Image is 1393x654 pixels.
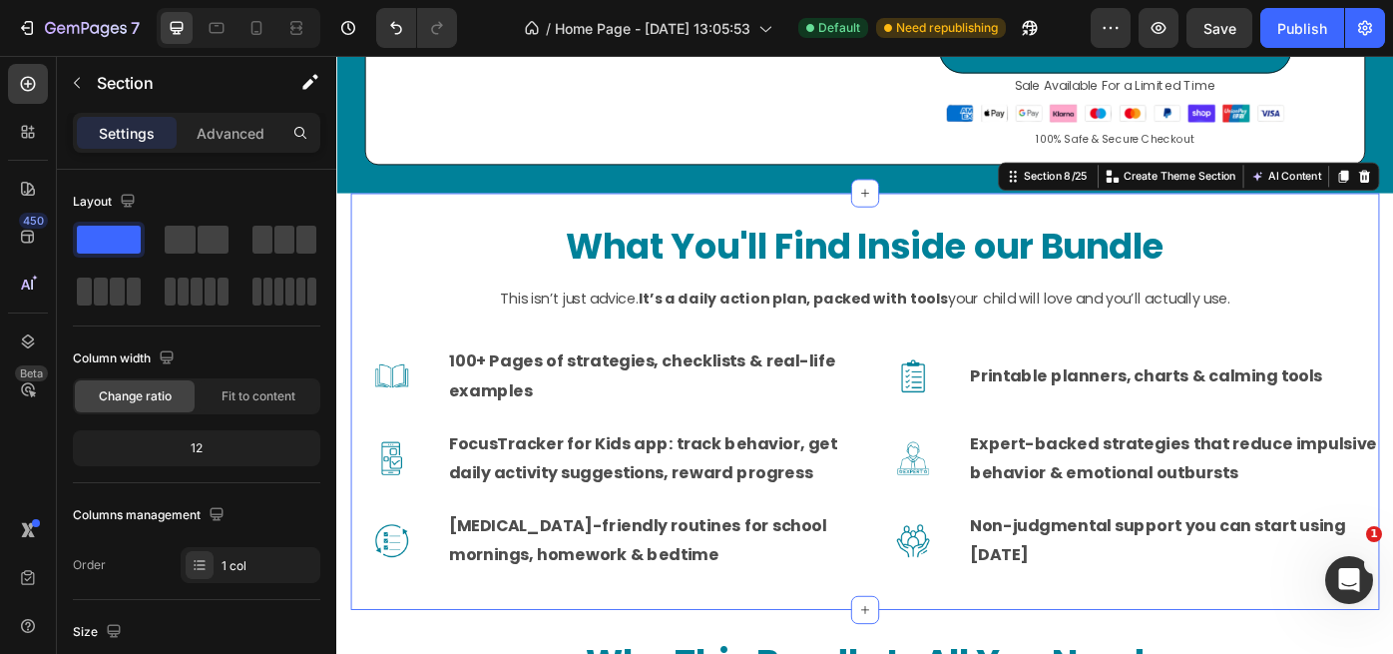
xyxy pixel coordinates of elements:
[717,517,1179,582] p: Non-judgmental support you can start using [DATE]
[1277,18,1327,39] div: Publish
[99,387,172,405] span: Change ratio
[16,317,109,409] img: gempages_580901048072274862-a9c3c24b-6a4d-44cf-b435-cb33a835a384.png
[8,8,149,48] button: 7
[73,556,106,574] div: Order
[99,123,155,144] p: Settings
[1203,20,1236,37] span: Save
[19,213,48,229] div: 450
[18,262,1179,291] p: This isn’t just advice. your child will love and you’ll actually use.
[617,84,1147,106] p: 100% Safe & Secure Checkout
[774,128,854,146] div: Section 8/25
[336,56,1393,654] iframe: Design area
[16,409,109,502] img: gempages_580901048072274862-2c68ab6b-e6e0-4ae5-8b22-88c70132ff1e.png
[607,503,699,596] img: gempages_580901048072274862-dee0111c-9114-4805-adb7-eccf1a15b48e.png
[77,434,316,462] div: 12
[73,189,140,216] div: Layout
[197,123,264,144] p: Advanced
[818,19,860,37] span: Default
[16,503,109,596] img: gempages_580901048072274862-ed8775f9-ce8c-4c69-a649-27387b93c5c6.png
[717,346,1179,378] p: Printable planners, charts & calming tools
[546,18,551,39] span: /
[222,557,315,575] div: 1 col
[891,128,1019,146] p: Create Theme Section
[222,387,295,405] span: Fit to content
[73,345,179,372] div: Column width
[683,49,1082,81] img: gempages_580901048072274862-a1c6384b-0ac4-4926-abb0-d5b9e9eba7c3.png
[342,264,694,287] strong: It’s a daily action plan, packed with tools
[127,424,589,489] p: FocusTracker for Kids app: track behavior, get daily activity suggestions, reward progress
[1325,556,1373,604] iframe: Intercom live chat
[73,619,126,646] div: Size
[896,19,998,37] span: Need republishing
[16,188,1181,244] h2: What You'll Find Inside our Bundle
[1366,526,1382,542] span: 1
[607,317,699,409] img: gempages_580901048072274862-6b50e0c4-71c1-466d-a021-70a28cfd912a.png
[617,22,1147,47] p: Sale Available For a Limited Time
[127,330,589,395] p: 100+ Pages of strategies, checklists & real-life examples
[97,71,260,95] p: Section
[1260,8,1344,48] button: Publish
[1186,8,1252,48] button: Save
[73,502,229,529] div: Columns management
[131,16,140,40] p: 7
[607,409,699,502] img: gempages_580901048072274862-79208316-10ec-47db-9715-692d069d327e.png
[127,517,589,582] p: [MEDICAL_DATA]-friendly routines for school mornings, homework & bedtime
[555,18,750,39] span: Home Page - [DATE] 13:05:53
[376,8,457,48] div: Undo/Redo
[15,365,48,381] div: Beta
[1032,125,1120,149] button: AI Content
[717,424,1179,489] p: Expert-backed strategies that reduce impulsive behavior & emotional outbursts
